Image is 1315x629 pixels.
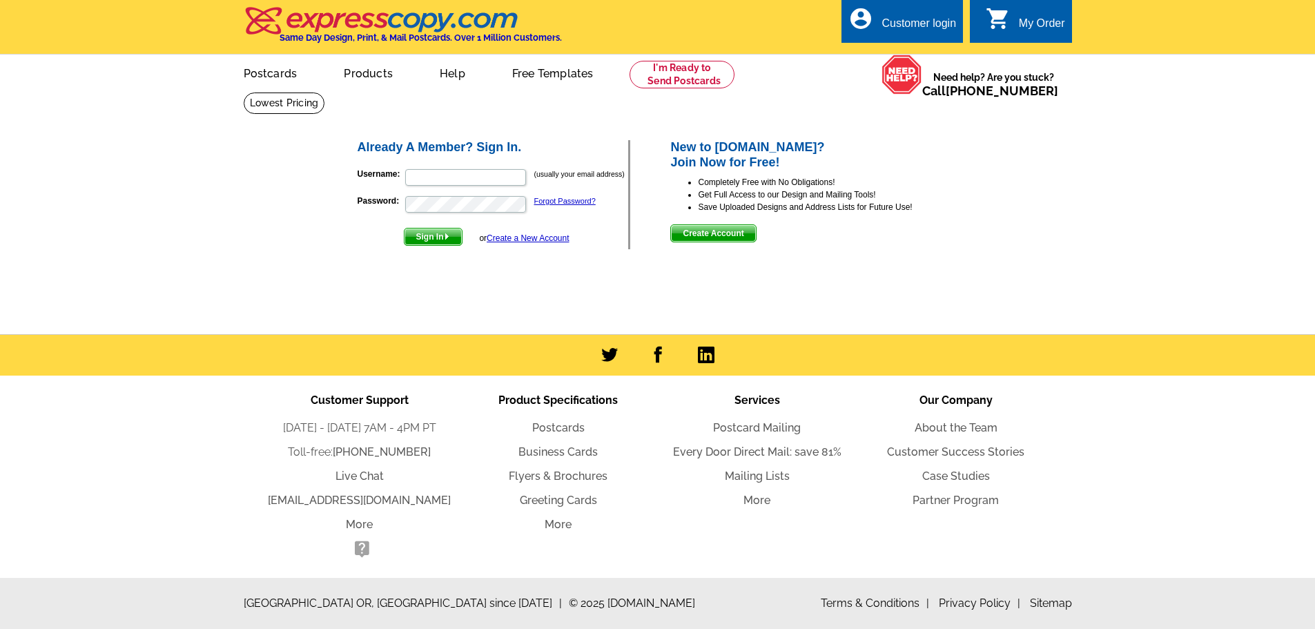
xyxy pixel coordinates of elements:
a: More [743,494,770,507]
span: Create Account [671,225,755,242]
div: My Order [1019,17,1065,37]
a: Postcards [532,421,585,434]
a: Business Cards [518,445,598,458]
a: Same Day Design, Print, & Mail Postcards. Over 1 Million Customers. [244,17,562,43]
a: Greeting Cards [520,494,597,507]
a: Every Door Direct Mail: save 81% [673,445,841,458]
img: button-next-arrow-white.png [444,233,450,240]
li: Completely Free with No Obligations! [698,176,960,188]
button: Sign In [404,228,462,246]
label: Username: [358,168,404,180]
span: Services [734,394,780,407]
h4: Same Day Design, Print, & Mail Postcards. Over 1 Million Customers. [280,32,562,43]
a: account_circle Customer login [848,15,956,32]
h2: Already A Member? Sign In. [358,140,629,155]
span: Sign In [405,229,462,245]
span: © 2025 [DOMAIN_NAME] [569,595,695,612]
div: Customer login [881,17,956,37]
a: Case Studies [922,470,990,483]
div: or [479,232,569,244]
i: account_circle [848,6,873,31]
a: Privacy Policy [939,597,1020,610]
a: Free Templates [490,56,616,88]
a: Partner Program [913,494,999,507]
span: [GEOGRAPHIC_DATA] OR, [GEOGRAPHIC_DATA] since [DATE] [244,595,562,612]
a: Postcard Mailing [713,421,801,434]
a: shopping_cart My Order [986,15,1065,32]
a: Postcards [222,56,320,88]
a: [PHONE_NUMBER] [333,445,431,458]
a: Help [418,56,487,88]
span: Product Specifications [498,394,618,407]
span: Our Company [919,394,993,407]
a: More [346,518,373,531]
i: shopping_cart [986,6,1011,31]
button: Create Account [670,224,756,242]
img: help [881,55,922,95]
a: About the Team [915,421,997,434]
a: Sitemap [1030,597,1072,610]
li: Toll-free: [260,444,459,461]
a: Products [322,56,415,88]
span: Need help? Are you stuck? [922,70,1065,98]
a: Flyers & Brochures [509,470,607,483]
a: More [545,518,572,531]
a: [PHONE_NUMBER] [946,84,1058,98]
span: Customer Support [311,394,409,407]
a: Forgot Password? [534,197,596,205]
li: Save Uploaded Designs and Address Lists for Future Use! [698,201,960,213]
small: (usually your email address) [534,170,625,178]
span: Call [922,84,1058,98]
a: Customer Success Stories [887,445,1024,458]
a: [EMAIL_ADDRESS][DOMAIN_NAME] [268,494,451,507]
a: Live Chat [335,470,384,483]
label: Password: [358,195,404,207]
h2: New to [DOMAIN_NAME]? Join Now for Free! [670,140,960,170]
a: Create a New Account [487,233,569,243]
li: [DATE] - [DATE] 7AM - 4PM PT [260,420,459,436]
a: Terms & Conditions [821,597,929,610]
a: Mailing Lists [725,470,790,483]
li: Get Full Access to our Design and Mailing Tools! [698,188,960,201]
